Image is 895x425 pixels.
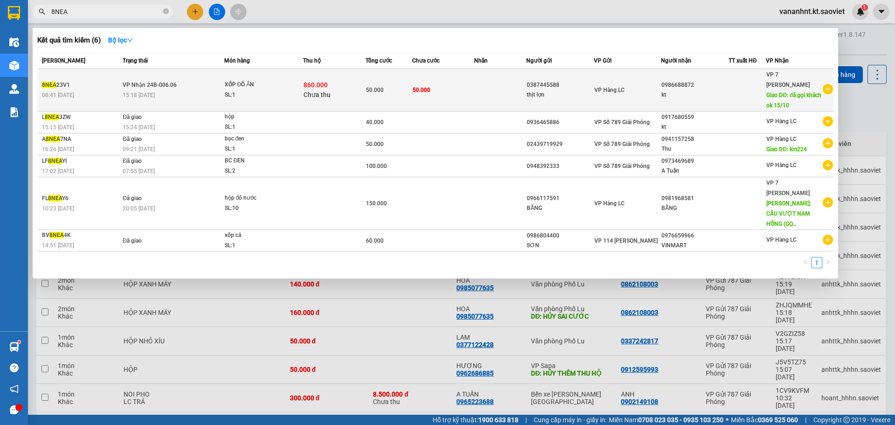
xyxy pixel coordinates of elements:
div: 0973469689 [661,156,728,166]
div: A 7NA [42,134,120,144]
div: 02439719929 [527,139,593,149]
div: 0948392333 [527,161,593,171]
div: hộp [225,112,295,122]
span: 14:51 [DATE] [42,242,74,249]
span: Người gửi [526,57,552,64]
span: 8NEA [48,158,62,164]
img: warehouse-icon [9,37,19,47]
span: 150.000 [366,200,387,207]
div: SL: 1 [225,144,295,154]
div: 0986688872 [661,80,728,90]
span: [PERSON_NAME]: CẦU VƯỢT NAM HỒNG (GỌ... [766,200,811,227]
div: 0941157258 [661,134,728,144]
span: Chưa thu [303,91,330,98]
div: SƠN [527,241,593,251]
span: plus-circle [823,160,833,170]
span: VP Hàng LC [594,87,625,93]
h3: Kết quả tìm kiếm ( 6 ) [37,35,101,45]
a: 1 [812,258,822,268]
span: 8NEA [45,114,59,120]
div: A Tuấn [661,166,728,176]
span: 8NEA [49,232,64,238]
div: 0981968581 [661,194,728,203]
span: right [825,259,831,265]
span: Người nhận [661,57,691,64]
div: 0986804400 [527,231,593,241]
span: VP Số 789 Giải Phóng [594,119,650,125]
sup: 1 [18,341,21,343]
div: SL: 1 [225,122,295,132]
div: SL: 1 [225,241,295,251]
button: Bộ lọcdown [101,33,141,48]
span: VP 7 [PERSON_NAME] [766,71,810,88]
span: plus-circle [823,116,833,126]
span: VP Hàng LC [766,237,797,243]
div: BC ĐEN [225,156,295,166]
img: warehouse-icon [9,342,19,352]
div: Thu [661,144,728,154]
span: VP Nhận 24B-006.06 [123,82,177,88]
div: SL: 2 [225,166,295,176]
span: plus-circle [823,138,833,148]
button: left [800,257,811,268]
span: 08:41 [DATE] [42,92,74,98]
span: VP Số 789 Giải Phóng [594,141,650,147]
div: BẰNG [661,203,728,213]
span: Chưa cước [412,57,440,64]
span: 50.000 [366,87,384,93]
span: VP Số 789 Giải Phóng [594,163,650,169]
span: 09:21 [DATE] [123,146,155,153]
span: TT xuất HĐ [729,57,757,64]
span: VP 114 [PERSON_NAME] [594,237,658,244]
span: Tổng cước [365,57,392,64]
li: Previous Page [800,257,811,268]
span: 100.000 [366,163,387,169]
span: VP Nhận [766,57,789,64]
span: 17:02 [DATE] [42,168,74,174]
div: SL: 10 [225,203,295,214]
div: 0387445588 [527,80,593,90]
span: 40.000 [366,119,384,125]
span: left [803,259,808,265]
div: FL Y6 [42,194,120,203]
div: SL: 1 [225,90,295,100]
span: Thu hộ [303,57,321,64]
div: 0966117591 [527,194,593,203]
div: BV 4K [42,230,120,240]
span: 16:26 [DATE] [42,146,74,153]
span: close-circle [163,7,169,16]
span: Món hàng [224,57,250,64]
span: Đã giao [123,114,142,120]
div: xốp cá [225,230,295,241]
span: VP Hàng LC [766,162,797,168]
span: VP Gửi [594,57,612,64]
span: 07:55 [DATE] [123,168,155,174]
span: VP Hàng LC [594,200,625,207]
img: warehouse-icon [9,84,19,94]
span: 50.000 [366,141,384,147]
span: 8NEA [42,82,56,88]
div: thịt lợn [527,90,593,100]
span: 8NEA [48,195,62,202]
span: 50.000 [413,87,430,93]
span: 8NEA [46,136,60,142]
span: Giao DĐ: km224 [766,146,807,153]
span: VP Hàng LC [766,118,797,125]
div: L 3ZW [42,112,120,122]
span: Đã giao [123,158,142,164]
span: Đã giao [123,195,142,202]
div: LF YI [42,156,120,166]
div: kt [661,90,728,100]
span: notification [10,384,19,393]
span: plus-circle [823,235,833,245]
input: Tìm tên, số ĐT hoặc mã đơn [51,7,161,17]
span: 15:18 [DATE] [123,92,155,98]
span: close-circle [163,8,169,14]
button: right [822,257,833,268]
div: 0976659966 [661,231,728,241]
span: 20:05 [DATE] [123,205,155,212]
span: [PERSON_NAME] [42,57,85,64]
span: 10:23 [DATE] [42,205,74,212]
span: Trạng thái [123,57,148,64]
